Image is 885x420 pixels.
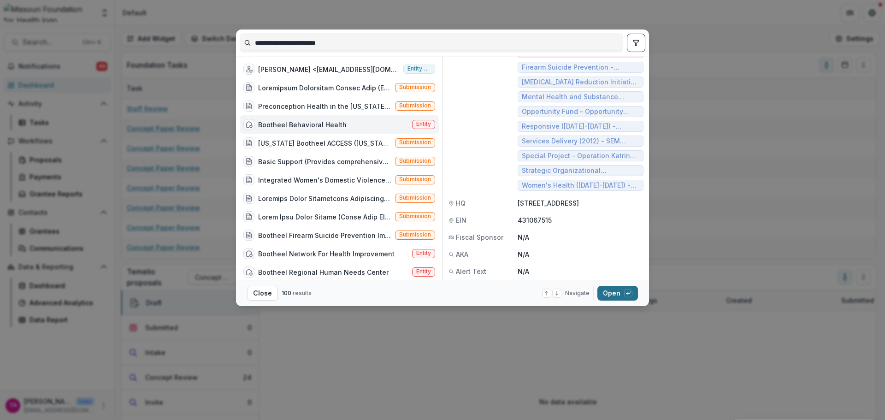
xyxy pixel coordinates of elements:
span: Strategic Organizational Development ([DATE]-[DATE]) - SOD Grants [522,167,639,175]
div: Bootheel Network For Health Improvement [258,249,395,259]
span: AKA [456,249,468,259]
span: Fiscal Sponsor [456,232,503,242]
p: N/A [518,249,643,259]
span: Responsive ([DATE]-[DATE]) - Special Projects ([DATE]-[DATE]) [522,123,639,130]
span: Submission [399,213,431,219]
span: Opportunity Fund - Opportunity Fund - Grants/Contracts [522,108,639,116]
div: [PERSON_NAME] <[EMAIL_ADDRESS][DOMAIN_NAME]> [258,65,400,74]
span: Submission [399,176,431,183]
span: 100 [282,290,291,296]
div: Bootheel Behavioral Health [258,120,347,130]
span: Submission [399,139,431,146]
span: EIN [456,215,466,225]
span: Firearm Suicide Prevention - Planning Grants ([DATE]-[DATE]) [522,64,639,71]
span: Entity [416,121,431,127]
span: Entity [416,250,431,256]
p: N/A [518,232,643,242]
button: toggle filters [627,34,645,52]
span: Entity user [407,65,431,72]
div: [US_STATE] Bootheel ACCESS ([US_STATE] County Health Department (MCHD) proposes to expand multidi... [258,138,391,148]
div: Preconception Health in the [US_STATE] Bootheel (This project aims to counsel clients on preconce... [258,101,391,111]
span: Navigate [565,289,590,297]
span: Submission [399,102,431,109]
span: Special Project - Operation Katrina (2005) [522,152,639,160]
div: Loremipsum Dolorsitam Consec Adip (Elitsedd Eiusm Tempori Utlabo et d magnaaliq enimad minimv qui... [258,83,391,93]
button: Close [247,286,278,301]
div: Bootheel Regional Human Needs Center [258,267,389,277]
span: Services Delivery (2012) - SEM Services Delivery Mini-Grants [522,137,639,145]
div: Loremips Dolor Sitametcons Adipiscing Elitsedd eiusmod Temporinc utl Etdolorema (ALIQUAE) (Adm ve... [258,194,391,203]
div: Bootheel Firearm Suicide Prevention Implementation Grant ([MEDICAL_DATA] Center will engage emplo... [258,231,391,240]
p: [STREET_ADDRESS] [518,198,643,208]
span: Submission [399,158,431,164]
span: [MEDICAL_DATA] Reduction Initiative - Collaborative Grants - Bootheel ([DATE]-[DATE]) [522,78,639,86]
span: Submission [399,231,431,238]
button: Open [597,286,638,301]
span: Entity [416,268,431,275]
div: Lorem Ipsu Dolor Sitame (Conse Adip Elits Doeius Temporin: Utlab Etdo M-0 Aliquae ad m veniam qui... [258,212,391,222]
span: Alert Text [456,266,486,276]
span: Mental Health and Substance Abuse ([DATE]-[DATE]) - COD Co-Occurring Disorders Grants [522,93,639,101]
span: results [293,290,312,296]
span: HQ [456,198,466,208]
p: N/A [518,266,643,276]
p: 431067515 [518,215,643,225]
div: Basic Support (Provides comprehensive behavioral health and prevention services to a 5-county are... [258,157,391,166]
span: Submission [399,195,431,201]
span: Women's Health ([DATE]-[DATE]) - VAW Violence Against Women Grants [522,182,639,189]
div: Integrated Women's Domestic Violence Services (Bootheel Counseling Services (BCS) proposes to col... [258,175,391,185]
span: Submission [399,84,431,90]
